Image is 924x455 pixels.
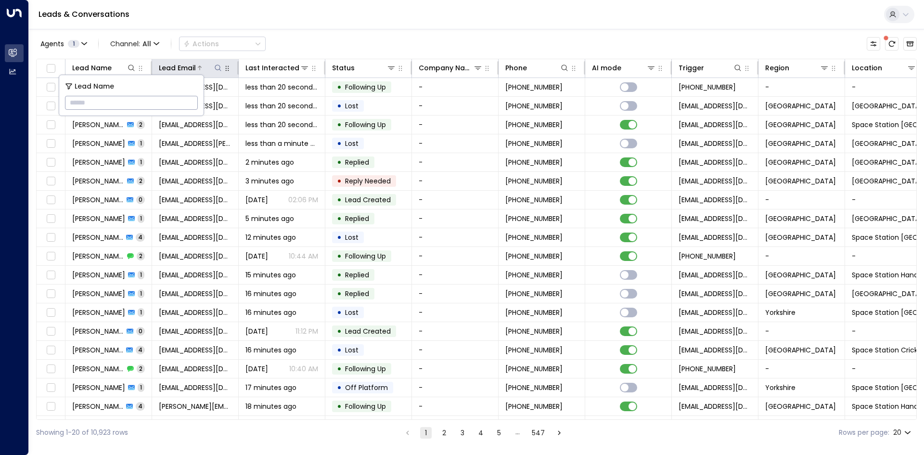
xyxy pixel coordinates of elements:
[245,251,268,261] span: Sep 01, 2025
[765,270,836,280] span: Birmingham
[45,175,57,187] span: Toggle select row
[679,289,751,299] span: leads@space-station.co.uk
[512,427,523,439] div: …
[679,251,736,261] span: +447904584146
[159,157,231,167] span: helenwhitby@yahoo.co.uk
[419,62,483,74] div: Company Name
[45,269,57,281] span: Toggle select row
[45,382,57,394] span: Toggle select row
[45,138,57,150] span: Toggle select row
[159,308,231,317] span: kieranmf13@hotmail.com
[345,383,388,392] span: Off Platform
[45,344,57,356] span: Toggle select row
[245,308,296,317] span: 16 minutes ago
[295,326,318,336] p: 11:12 PM
[758,322,845,340] td: -
[505,251,563,261] span: +447904584146
[245,233,296,242] span: 12 minutes ago
[245,157,294,167] span: 2 minutes ago
[45,307,57,319] span: Toggle select row
[289,251,318,261] p: 10:44 AM
[505,120,563,130] span: +447956461516
[36,37,90,51] button: Agents1
[72,62,112,74] div: Lead Name
[345,364,386,374] span: Following Up
[245,326,268,336] span: Yesterday
[345,195,391,205] span: Lead Created
[159,270,231,280] span: ultery@hotmail.com
[679,364,736,374] span: +447551114805
[852,289,923,299] span: Space Station Stirchley
[345,101,359,111] span: Lost
[137,120,145,129] span: 2
[758,78,845,96] td: -
[765,402,836,411] span: Birmingham
[72,120,124,130] span: Asma Jawaid Iqbal
[106,37,163,51] span: Channel:
[679,195,751,205] span: leads@space-station.co.uk
[245,120,318,130] span: less than 20 seconds ago
[505,289,563,299] span: +447818915645
[765,157,836,167] span: Birmingham
[137,364,145,373] span: 2
[345,157,369,167] span: Replied
[245,402,296,411] span: 18 minutes ago
[345,82,386,92] span: Following Up
[412,303,499,322] td: -
[159,214,231,223] span: zoelouisecopas@gmail.com
[345,120,386,130] span: Following Up
[337,286,342,302] div: •
[505,176,563,186] span: +447763751593
[159,195,231,205] span: helenwhitby@yahoo.co.uk
[337,79,342,95] div: •
[72,308,125,317] span: Kieran Flynn
[903,37,917,51] button: Archived Leads
[137,252,145,260] span: 2
[679,101,751,111] span: leads@space-station.co.uk
[72,251,124,261] span: Fatima Barbarawi
[765,289,836,299] span: Birmingham
[505,157,563,167] span: +447763751593
[337,229,342,246] div: •
[138,271,144,279] span: 1
[412,322,499,340] td: -
[159,364,231,374] span: aladejemima@gmail.com
[138,158,144,166] span: 1
[765,176,836,186] span: Birmingham
[75,81,114,92] span: Lead Name
[457,427,468,439] button: Go to page 3
[679,233,751,242] span: leads@space-station.co.uk
[72,326,124,336] span: Kieran Flynn
[245,345,296,355] span: 16 minutes ago
[183,39,219,48] div: Actions
[420,427,432,439] button: page 1
[245,62,309,74] div: Last Interacted
[765,62,829,74] div: Region
[245,270,296,280] span: 15 minutes ago
[245,176,294,186] span: 3 minutes ago
[138,289,144,298] span: 1
[45,363,57,375] span: Toggle select row
[505,82,563,92] span: +447935292657
[45,156,57,169] span: Toggle select row
[505,326,563,336] span: +447415002937
[885,37,898,51] span: There are new threads available. Refresh the grid to view the latest updates.
[412,341,499,359] td: -
[337,304,342,321] div: •
[136,195,145,204] span: 0
[38,9,129,20] a: Leads & Conversations
[245,195,268,205] span: Yesterday
[159,345,231,355] span: aladejemima@gmail.com
[505,308,563,317] span: +447415002937
[412,416,499,434] td: -
[412,78,499,96] td: -
[839,428,889,438] label: Rows per page:
[765,120,836,130] span: London
[679,157,751,167] span: leads@space-station.co.uk
[136,402,145,410] span: 4
[852,101,923,111] span: Space Station Stirchley
[505,62,569,74] div: Phone
[345,139,359,148] span: Lost
[72,383,125,392] span: Sharon Walker
[530,427,547,439] button: Go to page 547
